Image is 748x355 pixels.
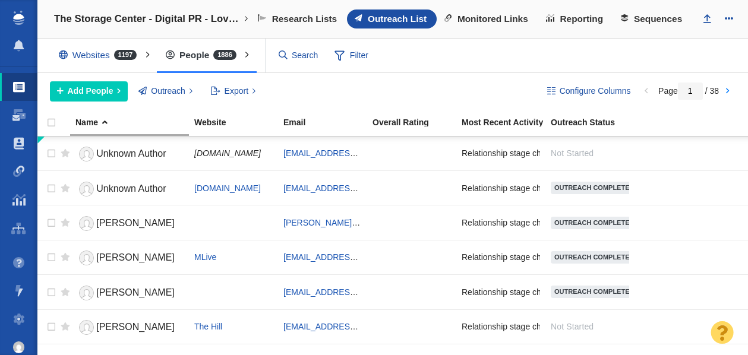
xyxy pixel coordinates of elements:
span: Unknown Author [96,148,166,159]
div: Outreach Status [551,118,639,126]
img: buzzstream_logo_iconsimple.png [13,11,24,25]
a: Unknown Author [75,179,184,199]
a: Sequences [613,9,692,28]
span: Page / 38 [658,86,719,96]
div: Most Recent Activity [462,118,550,126]
a: [EMAIL_ADDRESS][PERSON_NAME][DOMAIN_NAME] [283,287,493,297]
span: [DOMAIN_NAME] [194,148,261,158]
a: The Hill [194,322,222,331]
a: Research Lists [250,9,347,28]
a: [PERSON_NAME] [75,317,184,338]
span: Relationship stage changed to: Attempting To Reach, 2 Attempts [462,287,699,297]
button: Export [204,81,263,102]
a: [PERSON_NAME][EMAIL_ADDRESS][PERSON_NAME][DOMAIN_NAME] [283,218,561,227]
button: Configure Columns [540,81,637,102]
span: Sequences [634,14,682,24]
span: Monitored Links [457,14,528,24]
a: Overall Rating [373,118,460,128]
div: Website [194,118,282,126]
a: [EMAIL_ADDRESS][DOMAIN_NAME] [283,183,424,193]
div: Email [283,118,371,126]
h4: The Storage Center - Digital PR - Love in the Time of Clutter [54,13,242,25]
span: Configure Columns [560,85,631,97]
a: Name [75,118,193,128]
a: Outreach List [347,9,437,28]
a: Email [283,118,371,128]
a: [EMAIL_ADDRESS][DOMAIN_NAME] [283,148,424,158]
span: Unknown Author [96,183,166,194]
span: Relationship stage changed to: Attempting To Reach, 3 Attempts [462,183,699,194]
span: [PERSON_NAME] [96,218,175,228]
span: [PERSON_NAME] [96,322,175,332]
div: Name [75,118,193,126]
span: Research Lists [272,14,337,24]
button: Outreach [132,81,200,102]
a: [EMAIL_ADDRESS][DOMAIN_NAME] [283,322,424,331]
a: [PERSON_NAME] [75,283,184,303]
a: Monitored Links [437,9,538,28]
a: MLive [194,252,216,262]
span: Relationship stage changed to: Attempting To Reach, 1 Attempt [462,252,695,262]
span: Filter [328,45,375,67]
span: 1197 [114,50,137,60]
span: [PERSON_NAME] [96,252,175,262]
span: Relationship stage changed to: Attempting To Reach, 2 Attempts [462,217,699,228]
a: [PERSON_NAME] [75,248,184,268]
input: Search [274,45,324,66]
span: Reporting [560,14,604,24]
span: Export [225,85,248,97]
a: [PERSON_NAME] [75,213,184,234]
img: 4d4450a2c5952a6e56f006464818e682 [13,341,25,353]
span: Outreach [151,85,185,97]
a: Reporting [538,9,613,28]
a: Website [194,118,282,128]
span: [PERSON_NAME] [96,287,175,297]
button: Add People [50,81,128,102]
div: Websites [50,42,151,69]
span: Outreach List [368,14,427,24]
div: Overall Rating [373,118,460,126]
span: Relationship stage changed to: Unsuccessful - No Reply [462,148,669,159]
a: Unknown Author [75,144,184,164]
a: [DOMAIN_NAME] [194,183,261,193]
a: [EMAIL_ADDRESS][DOMAIN_NAME] [283,252,424,262]
span: Add People [68,85,113,97]
span: Relationship stage changed to: Unsuccessful - No Reply [462,321,669,332]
